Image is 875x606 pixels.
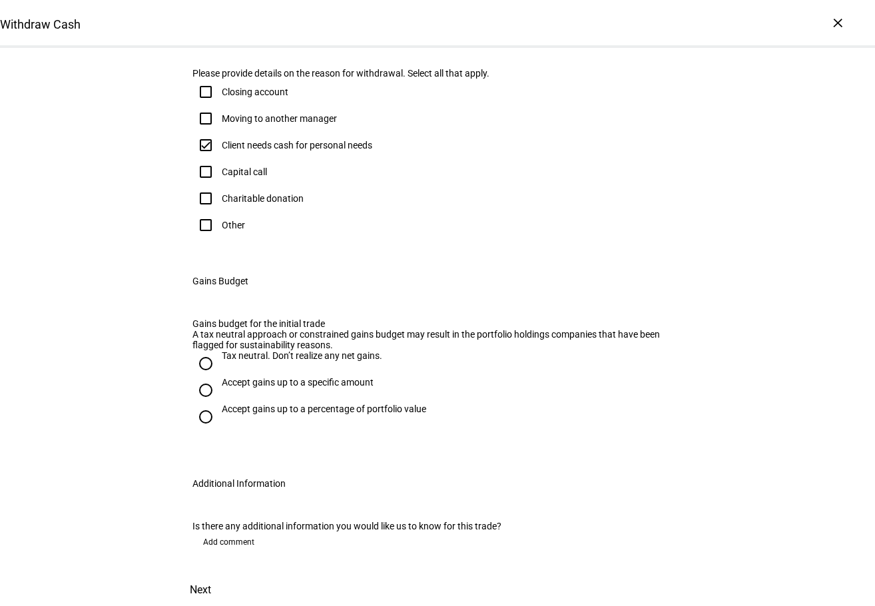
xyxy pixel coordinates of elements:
[222,220,245,230] div: Other
[171,574,230,606] button: Next
[222,166,267,177] div: Capital call
[222,193,304,204] div: Charitable donation
[222,140,372,151] div: Client needs cash for personal needs
[192,531,265,553] button: Add comment
[222,404,426,414] div: Accept gains up to a percentage of portfolio value
[192,318,683,329] div: Gains budget for the initial trade
[203,531,254,553] span: Add comment
[827,12,848,33] div: ×
[222,377,374,388] div: Accept gains up to a specific amount
[192,329,683,350] div: A tax neutral approach or constrained gains budget may result in the portfolio holdings companies...
[222,113,337,124] div: Moving to another manager
[192,478,286,489] div: Additional Information
[222,350,382,361] div: Tax neutral. Don’t realize any net gains.
[222,87,288,97] div: Closing account
[192,521,683,531] div: Is there any additional information you would like us to know for this trade?
[192,68,683,79] div: Please provide details on the reason for withdrawal. Select all that apply.
[190,574,211,606] span: Next
[192,276,248,286] div: Gains Budget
